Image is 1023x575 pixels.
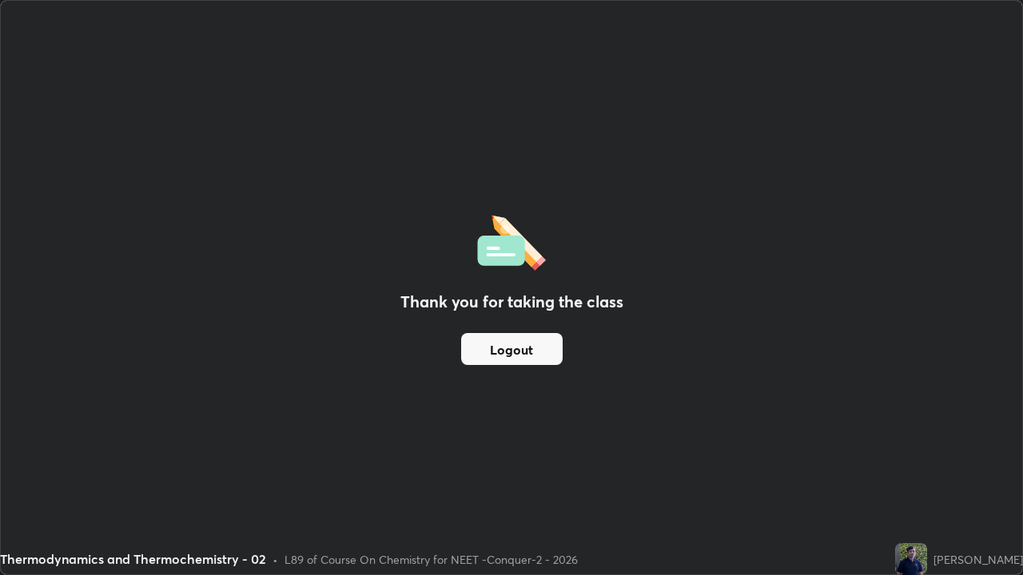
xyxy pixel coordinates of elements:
button: Logout [461,333,563,365]
div: • [273,551,278,568]
div: [PERSON_NAME] [933,551,1023,568]
div: L89 of Course On Chemistry for NEET -Conquer-2 - 2026 [285,551,578,568]
img: 924660acbe704701a98f0fe2bdf2502a.jpg [895,543,927,575]
h2: Thank you for taking the class [400,290,623,314]
img: offlineFeedback.1438e8b3.svg [477,210,546,271]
